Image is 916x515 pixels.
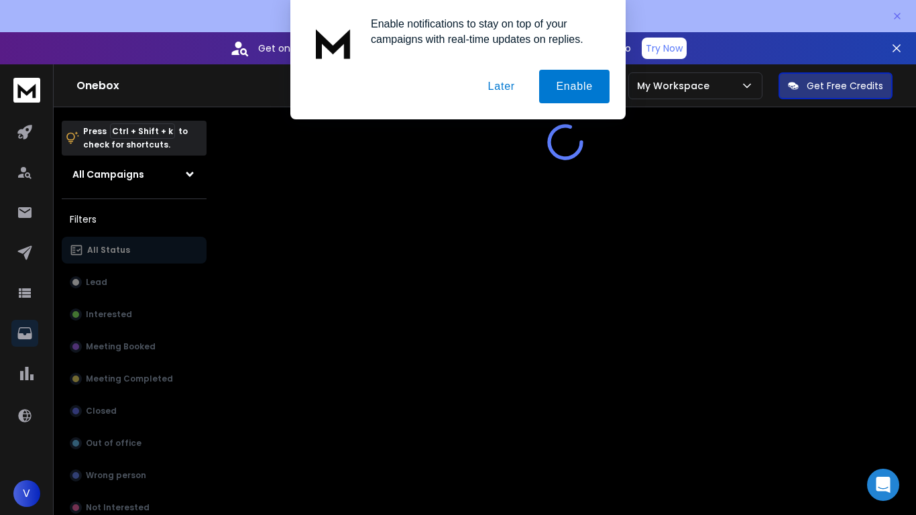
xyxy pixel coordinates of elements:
img: notification icon [306,16,360,70]
button: Enable [539,70,610,103]
span: Ctrl + Shift + k [110,123,175,139]
h3: Filters [62,210,207,229]
div: Enable notifications to stay on top of your campaigns with real-time updates on replies. [360,16,610,47]
p: Press to check for shortcuts. [83,125,188,152]
div: Open Intercom Messenger [867,469,899,501]
button: All Campaigns [62,161,207,188]
button: Later [471,70,531,103]
h1: All Campaigns [72,168,144,181]
button: V [13,480,40,507]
